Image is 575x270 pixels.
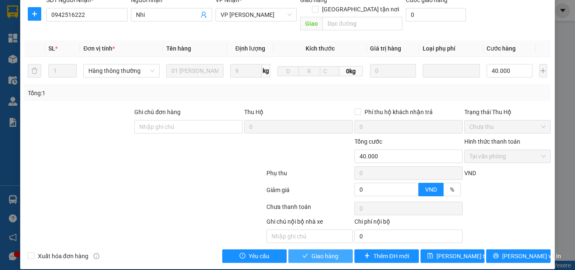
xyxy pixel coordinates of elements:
span: exclamation-circle [240,253,245,259]
span: user-add [200,11,207,18]
span: Giá trị hàng [370,45,401,52]
span: info-circle [93,253,99,259]
div: Chi phí nội bộ [354,217,463,230]
input: VD: Bàn, Ghế [166,64,224,78]
span: [PERSON_NAME] và In [502,251,561,261]
div: Giảm giá [266,185,354,200]
span: Xuất hóa đơn hàng [35,251,92,261]
span: Yêu cầu [249,251,269,261]
span: kg [262,64,270,78]
input: Ghi chú đơn hàng [134,120,242,134]
span: Đơn vị tính [83,45,115,52]
span: Định lượng [235,45,265,52]
span: Thu Hộ [244,109,264,115]
th: Loại phụ phí [419,40,483,57]
div: Phụ thu [266,168,354,183]
span: Cước hàng [487,45,516,52]
span: Tổng cước [354,138,382,145]
span: Kích thước [306,45,335,52]
span: plus [364,253,370,259]
input: C [320,66,339,76]
strong: Hotline : 0889 23 23 23 [90,35,145,42]
button: delete [28,64,41,78]
div: Ghi chú nội bộ nhà xe [266,217,353,230]
input: Nhập ghi chú [266,230,353,243]
button: checkGiao hàng [288,249,353,263]
span: Tại văn phòng [469,150,546,163]
span: plus [28,11,41,17]
span: VND [425,186,437,193]
span: Tên hàng [166,45,191,52]
span: Giao [300,17,322,30]
div: Trạng thái Thu Hộ [464,107,551,117]
div: Tổng: 1 [28,88,223,98]
span: VND [464,170,476,176]
div: Chưa thanh toán [266,202,354,217]
span: [GEOGRAPHIC_DATA] tận nơi [319,5,402,14]
button: printer[PERSON_NAME] và In [486,249,551,263]
span: Chưa thu [469,120,546,133]
label: Ghi chú đơn hàng [134,109,181,115]
img: logo [8,13,48,53]
span: [PERSON_NAME] thay đổi [437,251,504,261]
span: Thêm ĐH mới [373,251,409,261]
span: Hàng thông thường [88,64,154,77]
button: exclamation-circleYêu cầu [222,249,287,263]
span: Phí thu hộ khách nhận trả [361,107,436,117]
input: Dọc đường [322,17,402,30]
input: Cước giao hàng [406,8,466,21]
input: D [277,66,299,76]
input: 0 [370,64,416,78]
span: Giao hàng [311,251,338,261]
strong: : [DOMAIN_NAME] [80,43,155,51]
span: % [450,186,454,193]
button: plus [539,64,547,78]
span: SL [48,45,55,52]
span: save [427,253,433,259]
strong: PHIẾU GỬI HÀNG [83,25,152,34]
span: check [302,253,308,259]
span: 0kg [339,66,363,76]
span: printer [493,253,499,259]
button: plus [28,7,41,21]
button: plusThêm ĐH mới [354,249,419,263]
strong: CÔNG TY TNHH VĨNH QUANG [60,14,175,23]
span: Website [80,45,100,51]
label: Hình thức thanh toán [464,138,520,145]
button: save[PERSON_NAME] thay đổi [421,249,485,263]
input: R [298,66,320,76]
span: VP Võ Chí Công [221,8,292,21]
